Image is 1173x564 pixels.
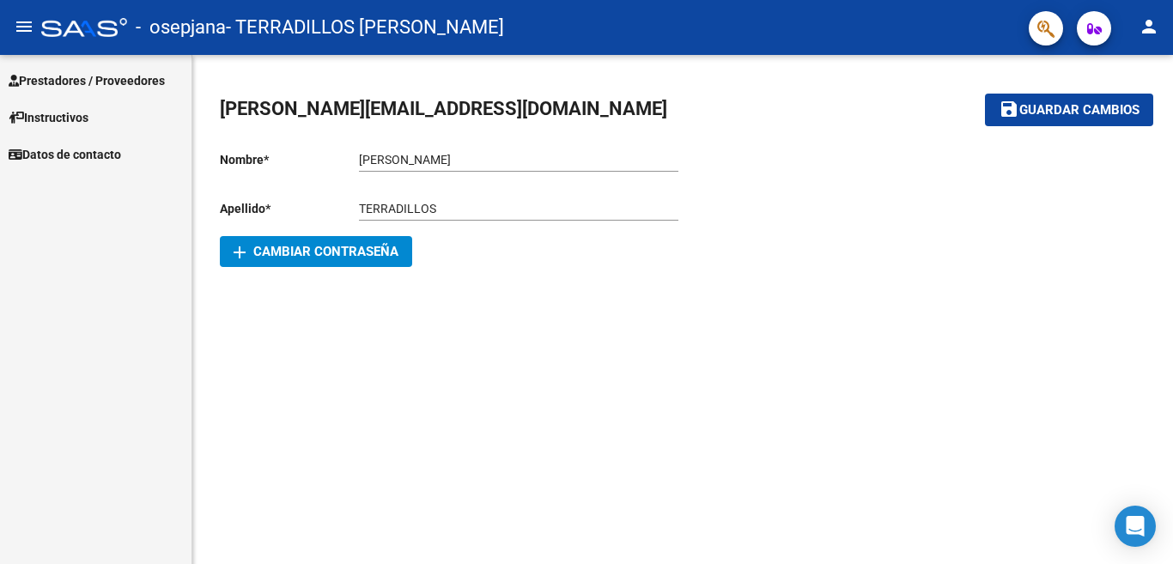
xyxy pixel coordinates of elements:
[220,150,359,169] p: Nombre
[999,99,1019,119] mat-icon: save
[220,199,359,218] p: Apellido
[220,98,667,119] span: [PERSON_NAME][EMAIL_ADDRESS][DOMAIN_NAME]
[220,236,412,267] button: Cambiar Contraseña
[229,242,250,263] mat-icon: add
[9,71,165,90] span: Prestadores / Proveedores
[9,108,88,127] span: Instructivos
[226,9,504,46] span: - TERRADILLOS [PERSON_NAME]
[1139,16,1159,37] mat-icon: person
[985,94,1153,125] button: Guardar cambios
[1115,506,1156,547] div: Open Intercom Messenger
[14,16,34,37] mat-icon: menu
[136,9,226,46] span: - osepjana
[234,244,398,259] span: Cambiar Contraseña
[9,145,121,164] span: Datos de contacto
[1019,103,1140,118] span: Guardar cambios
